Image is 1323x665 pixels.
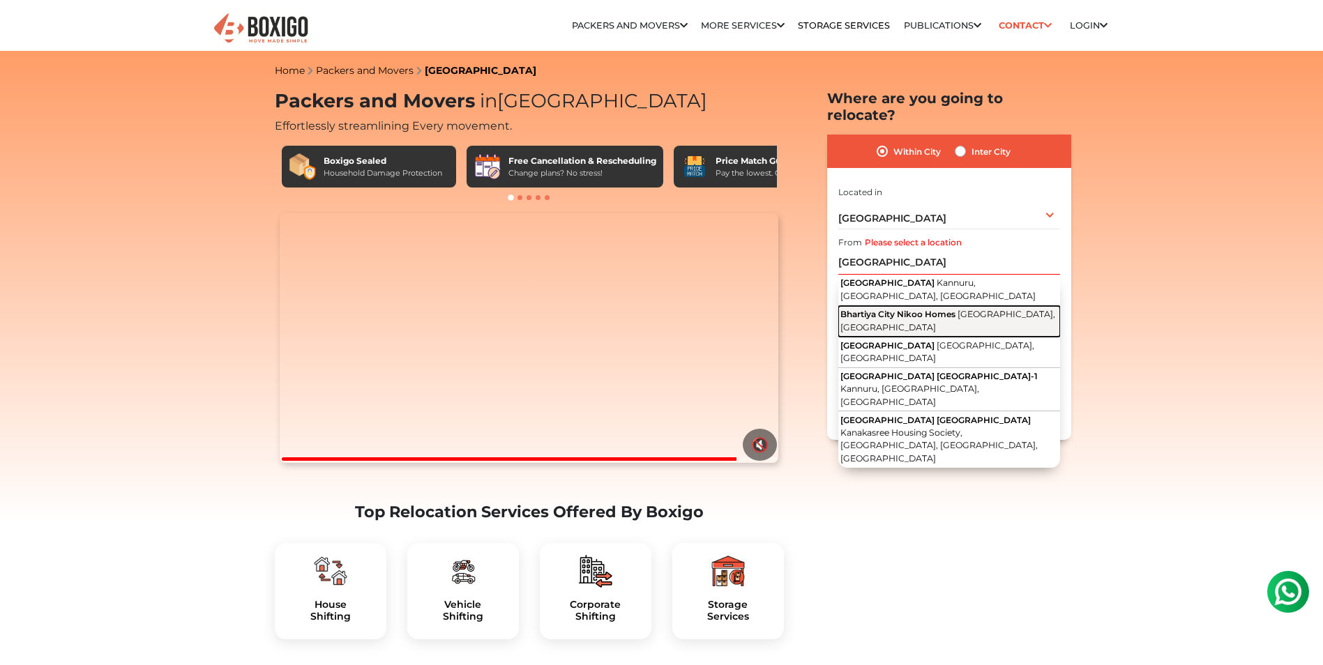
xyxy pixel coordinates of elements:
input: Select Building or Nearest Landmark [838,250,1060,275]
a: Login [1070,20,1107,31]
h5: Vehicle Shifting [418,599,508,622]
a: More services [701,20,785,31]
span: [GEOGRAPHIC_DATA] [840,277,935,288]
button: [GEOGRAPHIC_DATA] [GEOGRAPHIC_DATA], [GEOGRAPHIC_DATA] [838,337,1060,368]
a: StorageServices [683,599,773,622]
h5: Corporate Shifting [551,599,640,622]
button: [GEOGRAPHIC_DATA] Kannuru, [GEOGRAPHIC_DATA], [GEOGRAPHIC_DATA] [838,275,1060,306]
h2: Top Relocation Services Offered By Boxigo [275,503,784,521]
span: [GEOGRAPHIC_DATA] [840,340,935,351]
span: [GEOGRAPHIC_DATA] [GEOGRAPHIC_DATA]-1 [840,371,1038,381]
img: whatsapp-icon.svg [14,14,42,42]
a: Packers and Movers [316,64,414,77]
h5: House Shifting [286,599,375,622]
div: Household Damage Protection [324,167,442,179]
span: Kannuru, [GEOGRAPHIC_DATA], [GEOGRAPHIC_DATA] [840,383,979,407]
div: Free Cancellation & Rescheduling [508,155,656,167]
button: [GEOGRAPHIC_DATA] [GEOGRAPHIC_DATA]-1 Kannuru, [GEOGRAPHIC_DATA], [GEOGRAPHIC_DATA] [838,368,1060,412]
span: Kannuru, [GEOGRAPHIC_DATA], [GEOGRAPHIC_DATA] [840,277,1036,301]
span: in [480,89,497,112]
div: Price Match Guarantee [716,155,822,167]
h2: Where are you going to relocate? [827,90,1071,123]
button: 🔇 [743,429,777,461]
img: Boxigo [212,12,310,46]
a: Contact [995,15,1057,36]
img: boxigo_packers_and_movers_plan [446,554,480,588]
button: [GEOGRAPHIC_DATA] [GEOGRAPHIC_DATA] Kanakasree Housing Society, [GEOGRAPHIC_DATA], [GEOGRAPHIC_DA... [838,411,1060,467]
div: Boxigo Sealed [324,155,442,167]
a: Publications [904,20,981,31]
video: Your browser does not support the video tag. [280,213,778,463]
img: boxigo_packers_and_movers_plan [579,554,612,588]
span: Bhartiya City Nikoo Homes [840,309,955,319]
a: HouseShifting [286,599,375,622]
button: Bhartiya City Nikoo Homes [GEOGRAPHIC_DATA], [GEOGRAPHIC_DATA] [838,306,1060,337]
a: [GEOGRAPHIC_DATA] [425,64,536,77]
label: Please select a location [865,236,962,249]
span: [GEOGRAPHIC_DATA], [GEOGRAPHIC_DATA] [840,340,1034,364]
span: [GEOGRAPHIC_DATA] [838,212,946,224]
label: Located in [838,186,882,199]
a: CorporateShifting [551,599,640,622]
a: Packers and Movers [572,20,688,31]
div: Change plans? No stress! [508,167,656,179]
label: From [838,236,862,249]
label: Within City [893,143,941,160]
a: Storage Services [798,20,890,31]
h1: Packers and Movers [275,90,784,113]
label: Inter City [972,143,1011,160]
span: Kanakasree Housing Society, [GEOGRAPHIC_DATA], [GEOGRAPHIC_DATA], [GEOGRAPHIC_DATA] [840,427,1038,464]
span: [GEOGRAPHIC_DATA], [GEOGRAPHIC_DATA] [840,309,1055,332]
h5: Storage Services [683,599,773,622]
span: [GEOGRAPHIC_DATA] [475,89,707,112]
img: Free Cancellation & Rescheduling [474,153,501,181]
span: Effortlessly streamlining Every movement. [275,119,512,132]
a: Home [275,64,305,77]
img: Price Match Guarantee [681,153,709,181]
span: [GEOGRAPHIC_DATA] [GEOGRAPHIC_DATA] [840,415,1031,425]
img: Boxigo Sealed [289,153,317,181]
img: boxigo_packers_and_movers_plan [314,554,347,588]
div: Pay the lowest. Guaranteed! [716,167,822,179]
img: boxigo_packers_and_movers_plan [711,554,745,588]
a: VehicleShifting [418,599,508,622]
